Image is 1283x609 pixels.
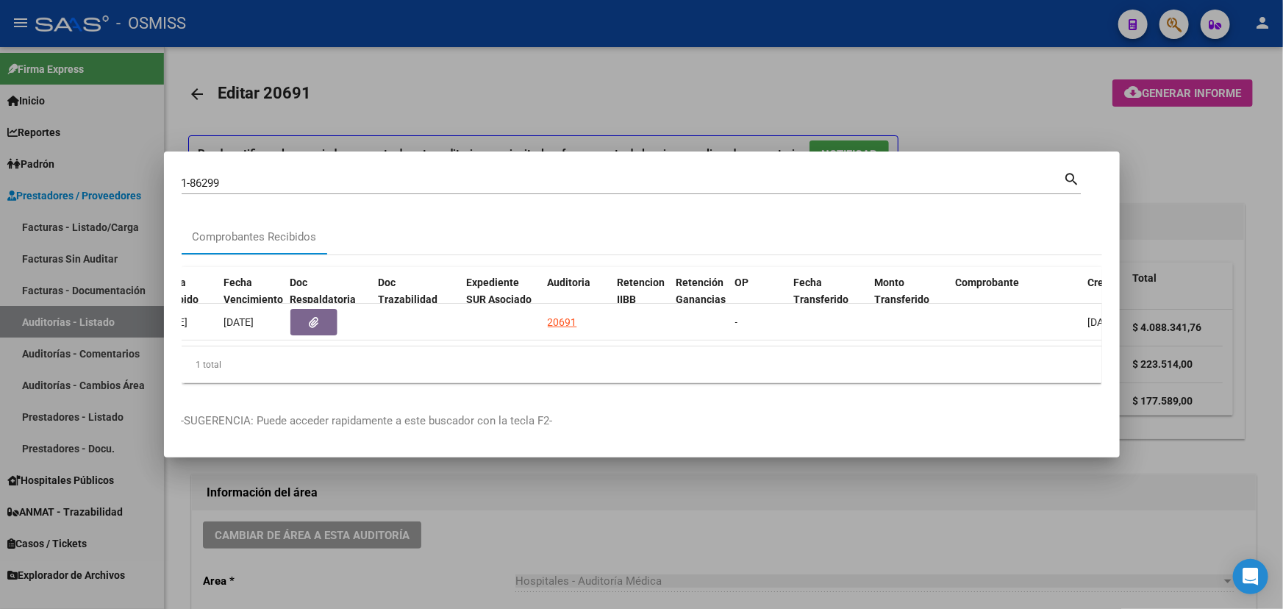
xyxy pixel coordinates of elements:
span: Monto Transferido [874,277,929,305]
span: [DATE] [1088,316,1118,328]
datatable-header-cell: Doc Respaldatoria [284,267,372,332]
datatable-header-cell: Expediente SUR Asociado [460,267,541,332]
span: - [735,316,738,328]
div: 1 total [182,346,1102,383]
datatable-header-cell: Monto Transferido [868,267,949,332]
p: -SUGERENCIA: Puede acceder rapidamente a este buscador con la tecla F2- [182,413,1102,430]
span: Doc Trazabilidad [378,277,437,305]
datatable-header-cell: Creado [1082,267,1148,332]
span: Expediente SUR Asociado [466,277,532,305]
span: Retención Ganancias [676,277,726,305]
datatable-header-cell: Retencion IIBB [611,267,670,332]
datatable-header-cell: Comprobante [949,267,1082,332]
datatable-header-cell: Fecha Vencimiento [218,267,284,332]
span: Doc Respaldatoria [290,277,356,305]
span: Fecha Transferido [793,277,848,305]
datatable-header-cell: Doc Trazabilidad [372,267,460,332]
span: Retencion IIBB [617,277,665,305]
div: Comprobantes Recibidos [193,229,317,246]
span: Fecha Vencimiento [224,277,283,305]
datatable-header-cell: Auditoria [541,267,611,332]
datatable-header-cell: Fecha Transferido [787,267,868,332]
datatable-header-cell: OP [729,267,787,332]
div: 20691 [548,314,577,331]
datatable-header-cell: Retención Ganancias [670,267,729,332]
span: [DATE] [224,316,254,328]
span: Auditoria [547,277,590,288]
span: OP [735,277,748,288]
div: Open Intercom Messenger [1233,559,1268,594]
span: Creado [1087,277,1121,288]
mat-icon: search [1064,169,1081,187]
datatable-header-cell: Fecha Recibido [151,267,218,332]
span: Comprobante [955,277,1019,288]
